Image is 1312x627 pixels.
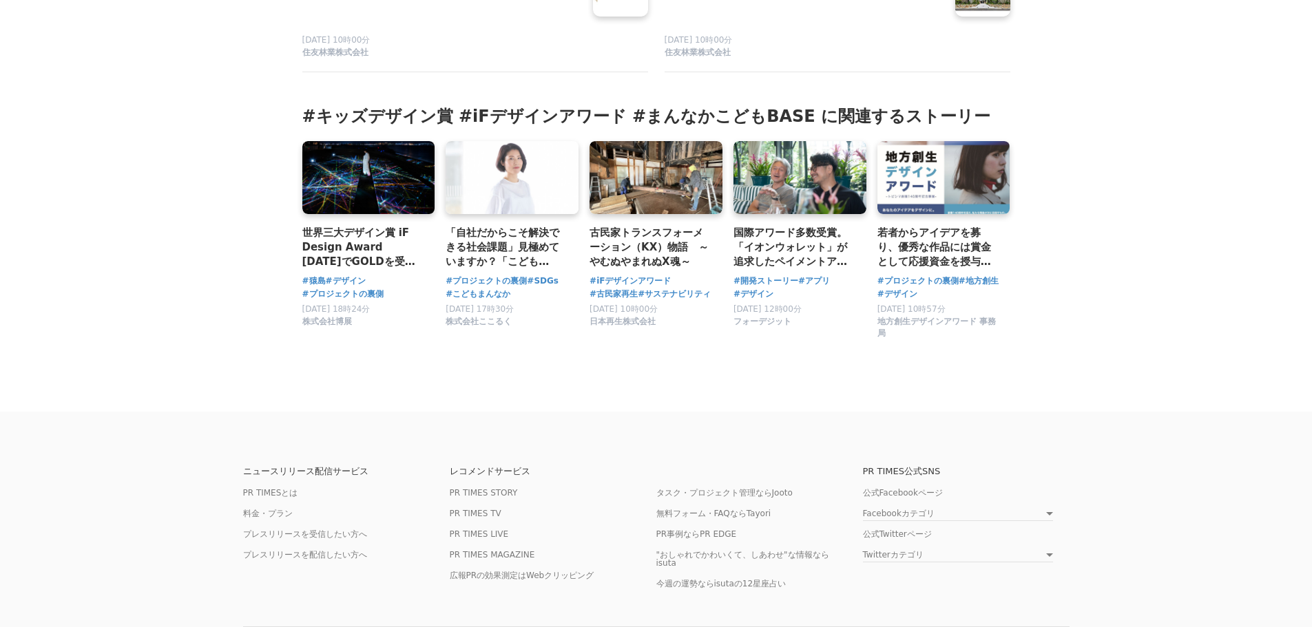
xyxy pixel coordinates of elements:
[302,105,1010,127] h3: #キッズデザイン賞 #iFデザインアワード #まんなかこどもBASE に関連するストーリー
[590,304,658,314] span: [DATE] 10時00分
[656,579,787,588] a: 今週の運勢ならisutaの12星座占い
[733,320,791,330] a: フォーデジット
[446,275,527,288] a: #プロジェクトの裏側
[877,316,999,339] span: 地方創生デザインアワード 事務局
[638,288,711,301] a: #サステナビリティ
[656,488,793,498] a: タスク・プロジェクト管理ならJooto
[450,509,501,518] a: PR TIMES TV
[446,316,512,328] span: 株式会社ここるく
[302,320,352,330] a: 株式会社博展
[326,275,366,288] a: #デザイン
[665,47,944,61] a: 住友林業株式会社
[302,304,371,314] span: [DATE] 18時24分
[733,304,802,314] span: [DATE] 12時00分
[450,571,594,580] a: 広報PRの効果測定はWebクリッピング
[243,467,450,476] p: ニュースリリース配信サービス
[446,304,514,314] span: [DATE] 17時30分
[450,550,535,560] a: PR TIMES MAGAZINE
[243,529,367,539] a: プレスリリースを受信したい方へ
[590,316,656,328] span: 日本再生株式会社
[665,35,733,45] span: [DATE] 10時00分
[798,275,830,288] a: #アプリ
[243,550,367,560] a: プレスリリースを配信したい方へ
[302,288,384,301] a: #プロジェクトの裏側
[863,509,1053,521] a: Facebookカテゴリ
[446,288,510,301] a: #こどもまんなか
[450,467,656,476] p: レコメンドサービス
[302,47,368,59] span: 住友林業株式会社
[877,288,917,301] a: #デザイン
[733,288,773,301] a: #デザイン
[450,529,509,539] a: PR TIMES LIVE
[450,488,518,498] a: PR TIMES STORY
[877,332,999,341] a: 地方創生デザインアワード 事務局
[590,320,656,330] a: 日本再生株式会社
[733,316,791,328] span: フォーデジット
[665,47,731,59] span: 住友林業株式会社
[527,275,559,288] a: #SDGs
[590,288,638,301] a: #古民家再生
[877,275,959,288] a: #プロジェクトの裏側
[302,275,326,288] a: #猿島
[656,550,829,568] a: "おしゃれでかわいくて、しあわせ"な情報ならisuta
[302,225,424,270] a: 世界三大デザイン賞 iF Design Award [DATE]でGOLDを受賞したHAKUTEN CREATIVEのデザインプロセスに迫る
[243,509,293,518] a: 料金・プラン
[243,488,298,498] a: PR TIMESとは
[656,509,771,518] a: 無料フォーム・FAQならTayori
[656,529,737,539] a: PR事例ならPR EDGE
[446,225,568,270] a: 「自社だからこそ解決できる社会課題」見極めていますか？「こどもSDGsプログラム」の誕生とピープル株式会社の事例
[863,551,1053,562] a: Twitterカテゴリ
[302,35,371,45] span: [DATE] 10時00分
[302,47,582,61] a: 住友林業株式会社
[863,529,932,539] a: 公式Twitterページ
[863,467,1070,476] p: PR TIMES公式SNS
[733,225,855,270] a: 国際アワード多数受賞。「イオンウォレット」が追求したペイメントアプリの次の姿
[863,488,943,498] a: 公式Facebookページ
[877,225,999,270] a: 若者からアイデアを募り、優秀な作品には賞金として応援資金を授与。日本を元気にする「地方創生デザインアワード」プロジェクトの裏側
[590,225,711,270] a: 古民家トランスフォーメーション（KX）物語 ～やむぬやまれぬX魂～
[733,275,798,288] a: #開発ストーリー
[302,316,352,328] span: 株式会社博展
[590,275,671,288] a: #iFデザインアワード
[959,275,999,288] a: #地方創生
[877,304,946,314] span: [DATE] 10時57分
[446,320,512,330] a: 株式会社ここるく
